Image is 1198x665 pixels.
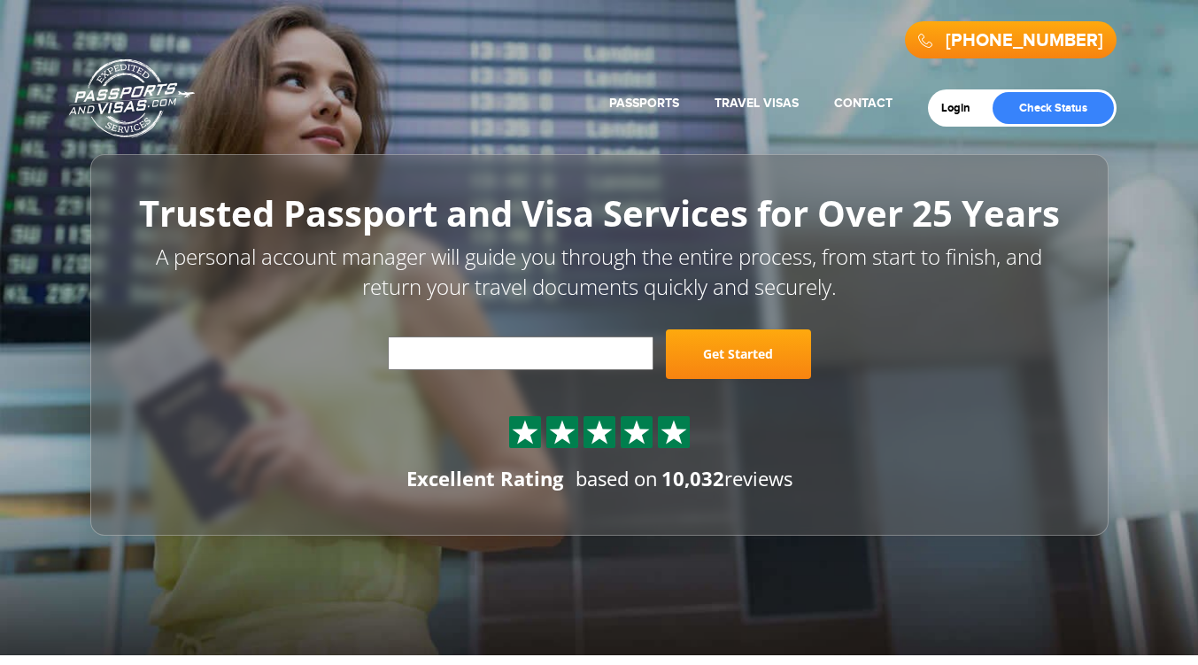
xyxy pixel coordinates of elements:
[715,96,799,111] a: Travel Visas
[69,58,195,138] a: Passports & [DOMAIN_NAME]
[834,96,893,111] a: Contact
[661,419,687,445] img: Sprite St
[666,329,811,379] a: Get Started
[661,465,792,491] span: reviews
[406,465,563,492] div: Excellent Rating
[946,30,1103,51] a: [PHONE_NUMBER]
[549,419,576,445] img: Sprite St
[661,465,724,491] strong: 10,032
[941,101,983,115] a: Login
[623,419,650,445] img: Sprite St
[130,194,1069,233] h1: Trusted Passport and Visa Services for Over 25 Years
[993,92,1114,124] a: Check Status
[130,242,1069,303] p: A personal account manager will guide you through the entire process, from start to finish, and r...
[512,419,538,445] img: Sprite St
[609,96,679,111] a: Passports
[586,419,613,445] img: Sprite St
[576,465,658,491] span: based on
